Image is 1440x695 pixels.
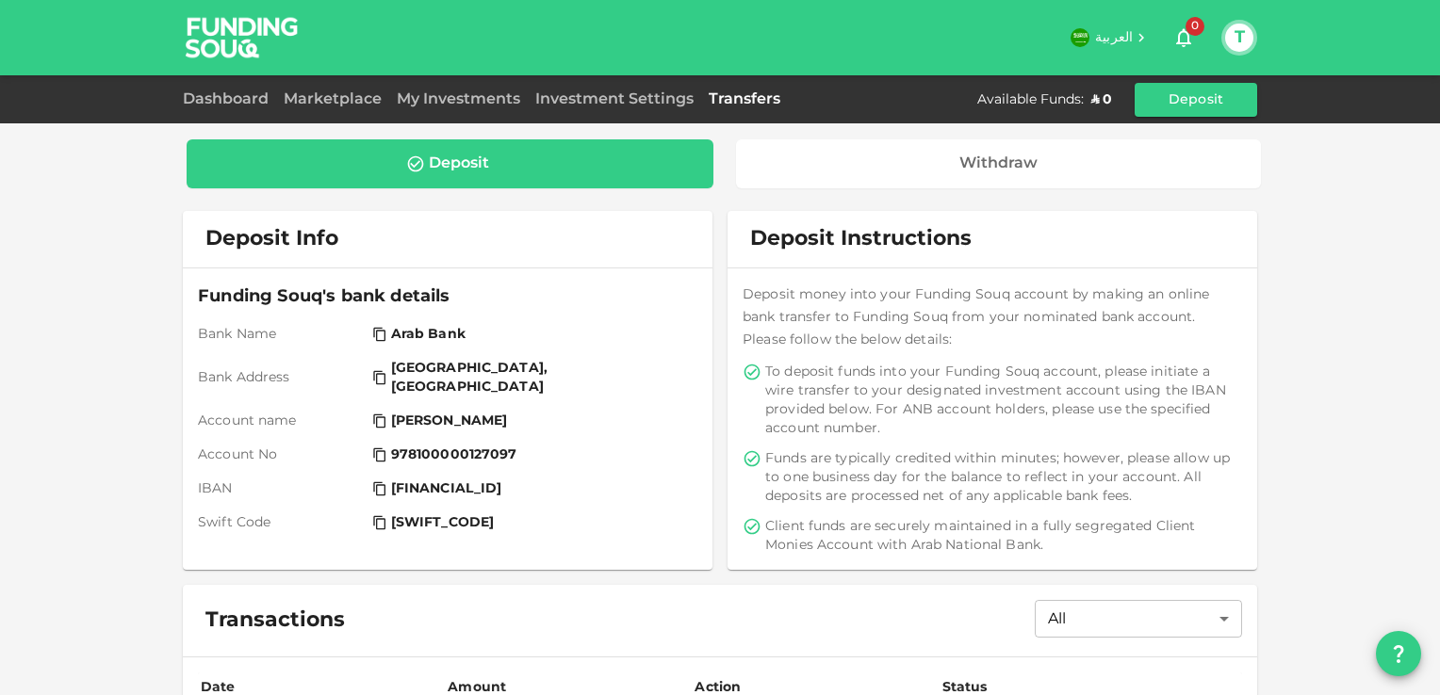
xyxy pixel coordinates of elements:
a: Withdraw [736,139,1262,188]
span: Transactions [205,607,345,634]
span: Swift Code [198,513,365,532]
a: Marketplace [276,92,389,106]
span: [GEOGRAPHIC_DATA], [GEOGRAPHIC_DATA] [391,359,686,396]
span: Bank Name [198,325,365,344]
a: Deposit [187,139,713,188]
button: Deposit [1135,83,1257,117]
span: IBAN [198,479,365,498]
div: All [1035,600,1242,638]
a: My Investments [389,92,528,106]
span: Funds are typically credited within minutes; however, please allow up to one business day for the... [765,449,1238,506]
span: Account name [198,412,365,430]
span: Deposit Instructions [750,226,972,252]
div: Withdraw [959,154,1038,173]
button: question [1376,631,1421,676]
a: Dashboard [183,92,276,106]
span: Funding Souq's bank details [198,283,697,310]
button: T [1225,24,1253,52]
span: [PERSON_NAME] [391,412,508,430]
span: Bank Address [198,368,365,387]
span: [SWIFT_CODE] [391,513,495,532]
span: العربية [1095,31,1133,44]
span: Deposit Info [205,226,338,252]
div: Available Funds : [977,90,1084,109]
span: Deposit money into your Funding Souq account by making an online bank transfer to Funding Souq fr... [743,288,1209,347]
button: 0 [1165,19,1203,57]
span: Account No [198,445,365,464]
span: Arab Bank [391,325,466,344]
span: 0 [1186,17,1204,36]
span: 978100000127097 [391,445,517,464]
span: To deposit funds into your Funding Souq account, please initiate a wire transfer to your designat... [765,363,1238,438]
img: flag-sa.b9a346574cdc8950dd34b50780441f57.svg [1071,28,1089,47]
a: Transfers [701,92,788,106]
a: Investment Settings [528,92,701,106]
div: ʢ 0 [1091,90,1112,109]
div: Deposit [429,154,489,173]
span: [FINANCIAL_ID] [391,479,502,498]
span: Client funds are securely maintained in a fully segregated Client Monies Account with Arab Nation... [765,517,1238,555]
